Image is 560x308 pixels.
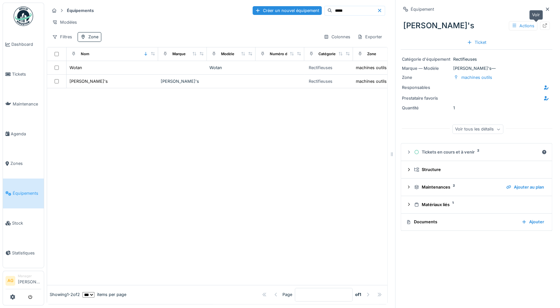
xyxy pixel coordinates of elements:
div: Ticket [464,38,489,47]
div: Catégories d'équipement [318,51,364,57]
strong: of 1 [355,291,361,298]
summary: Structure [404,164,549,176]
div: [PERSON_NAME]'s [161,78,204,84]
div: Matériaux liés [414,202,544,208]
div: [PERSON_NAME]'s [69,78,108,84]
div: Zone [88,34,98,40]
div: Marque — Modèle [402,65,451,71]
div: Responsables [402,84,451,91]
div: Nom [81,51,89,57]
summary: Matériaux liés1 [404,199,549,211]
div: Catégorie d'équipement [402,56,451,62]
a: Équipements [3,179,44,208]
a: Agenda [3,119,44,149]
a: Dashboard [3,30,44,59]
div: Maintenances [414,184,501,190]
span: Maintenance [13,101,41,107]
div: Documents [406,219,516,225]
div: [PERSON_NAME]'s — [402,65,551,71]
a: Statistiques [3,238,44,268]
div: machines outils [356,78,387,84]
div: machines outils [461,74,492,80]
summary: DocumentsAjouter [404,216,549,228]
div: Showing 1 - 2 of 2 [50,291,80,298]
span: Équipements [13,190,41,196]
span: Stock [12,220,41,226]
div: Filtres [49,32,75,42]
div: Manager [18,274,41,278]
span: Dashboard [11,41,41,47]
div: Ajouter [519,217,547,226]
div: Voir tous les détails [452,125,503,134]
div: Zone [402,74,451,80]
summary: Maintenances2Ajouter au plan [404,181,549,193]
a: Tickets [3,59,44,89]
div: Quantité [402,105,451,111]
div: Créer un nouvel équipement [253,6,322,15]
div: Modèles [49,18,80,27]
div: 1 [402,105,551,111]
div: items per page [82,291,126,298]
div: Ajouter au plan [504,183,547,191]
div: Exporter [355,32,385,42]
div: Page [282,291,292,298]
a: Stock [3,208,44,238]
div: Rectifieuses [309,78,332,84]
div: Tickets en cours et à venir [414,149,539,155]
div: Rectifieuses [309,65,332,71]
a: AG Manager[PERSON_NAME] [6,274,41,289]
div: Prestataire favoris [402,95,451,101]
summary: Tickets en cours et à venir2 [404,146,549,158]
div: Zone [367,51,376,57]
div: Wotan [209,65,253,71]
div: Numéro de Série [270,51,300,57]
span: Agenda [11,131,41,137]
li: AG [6,276,15,286]
a: Maintenance [3,89,44,119]
div: Actions [509,21,537,31]
strong: Équipements [64,7,96,14]
div: Modèle [221,51,234,57]
div: machines outils [356,65,387,71]
span: Tickets [12,71,41,77]
div: Rectifieuses [402,56,551,62]
div: [PERSON_NAME]'s [401,17,552,34]
div: Wotan [69,65,82,71]
span: Statistiques [12,250,41,256]
div: Équipement [411,6,434,12]
div: Structure [414,166,544,173]
img: Badge_color-CXgf-gQk.svg [14,6,33,26]
a: Zones [3,149,44,179]
div: Voir [529,10,543,19]
div: Marque [172,51,186,57]
div: Colonnes [321,32,353,42]
li: [PERSON_NAME] [18,274,41,288]
span: Zones [10,160,41,166]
